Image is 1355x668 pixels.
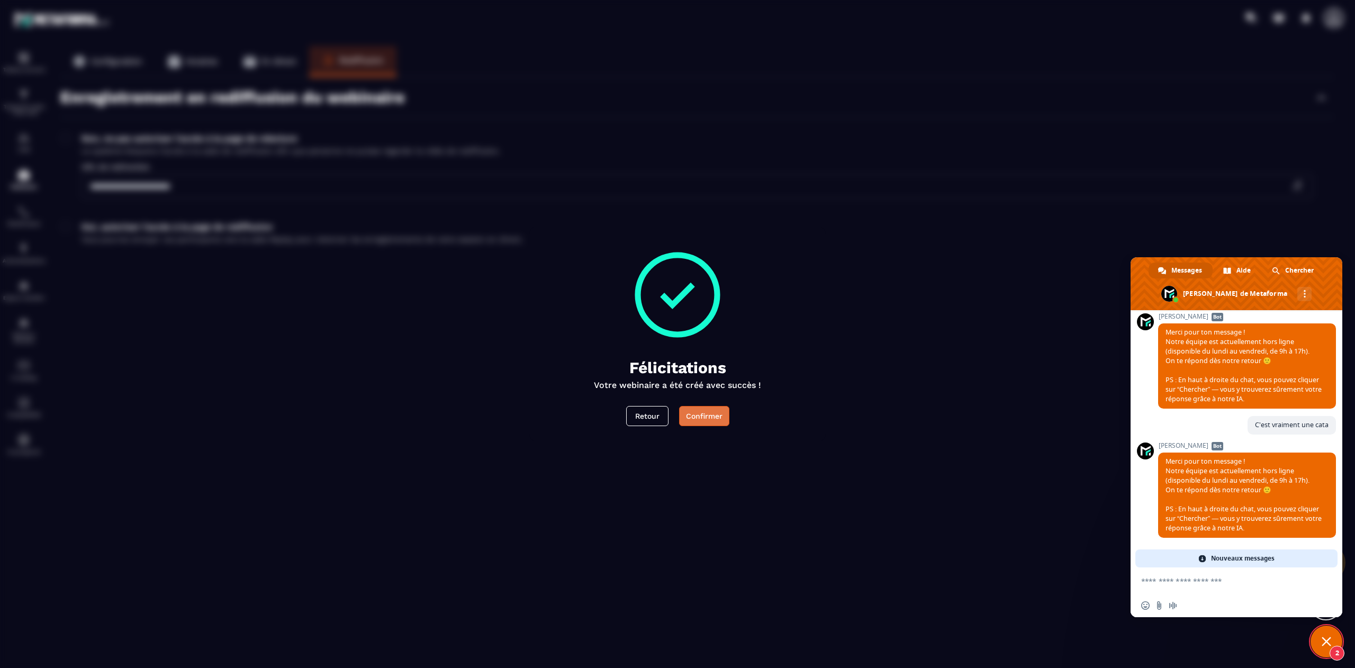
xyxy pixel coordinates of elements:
[594,380,761,390] p: Votre webinaire a été créé avec succès !
[1330,646,1344,661] span: 2
[1211,549,1275,567] span: Nouveaux messages
[1236,263,1251,278] span: Aide
[1311,626,1342,657] a: Fermer le chat
[1255,420,1329,429] span: C'est vraiment une cata
[1285,263,1314,278] span: Chercher
[1214,263,1261,278] a: Aide
[686,411,722,421] div: Confirmer
[679,406,729,426] button: Confirmer
[626,406,669,426] button: Retour
[1149,263,1213,278] a: Messages
[1169,601,1177,610] span: Message audio
[1158,442,1336,449] span: [PERSON_NAME]
[1166,457,1322,532] span: Merci pour ton message ! Notre équipe est actuellement hors ligne (disponible du lundi au vendred...
[1262,263,1324,278] a: Chercher
[1141,601,1150,610] span: Insérer un emoji
[629,358,726,377] p: Félicitations
[1155,601,1163,610] span: Envoyer un fichier
[1212,442,1223,450] span: Bot
[1166,328,1322,403] span: Merci pour ton message ! Notre équipe est actuellement hors ligne (disponible du lundi au vendred...
[1171,263,1202,278] span: Messages
[1158,313,1336,320] span: [PERSON_NAME]
[1141,567,1311,594] textarea: Entrez votre message...
[1212,313,1223,321] span: Bot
